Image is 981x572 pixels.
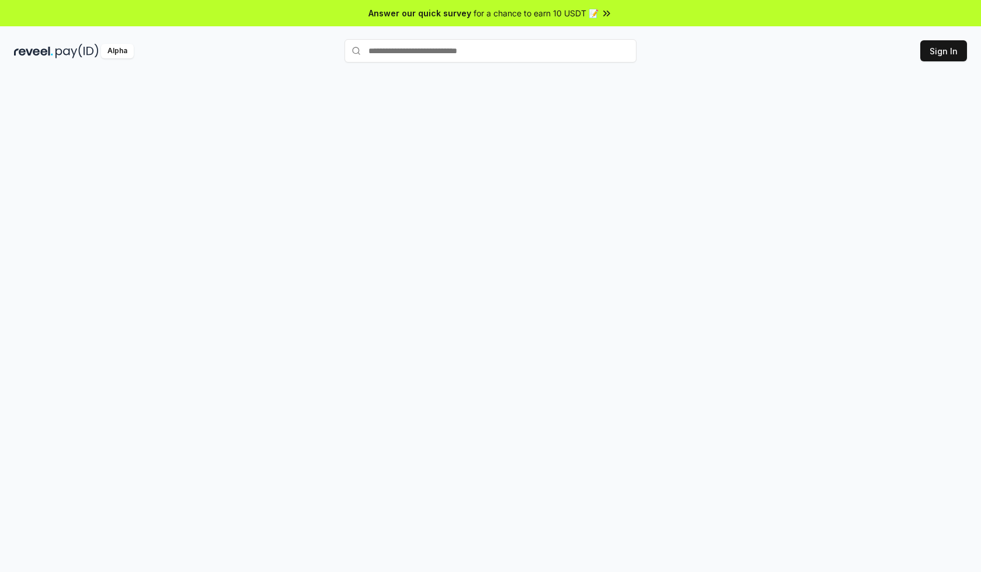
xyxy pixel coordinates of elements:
[920,40,967,61] button: Sign In
[14,44,53,58] img: reveel_dark
[474,7,599,19] span: for a chance to earn 10 USDT 📝
[101,44,134,58] div: Alpha
[368,7,471,19] span: Answer our quick survey
[55,44,99,58] img: pay_id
